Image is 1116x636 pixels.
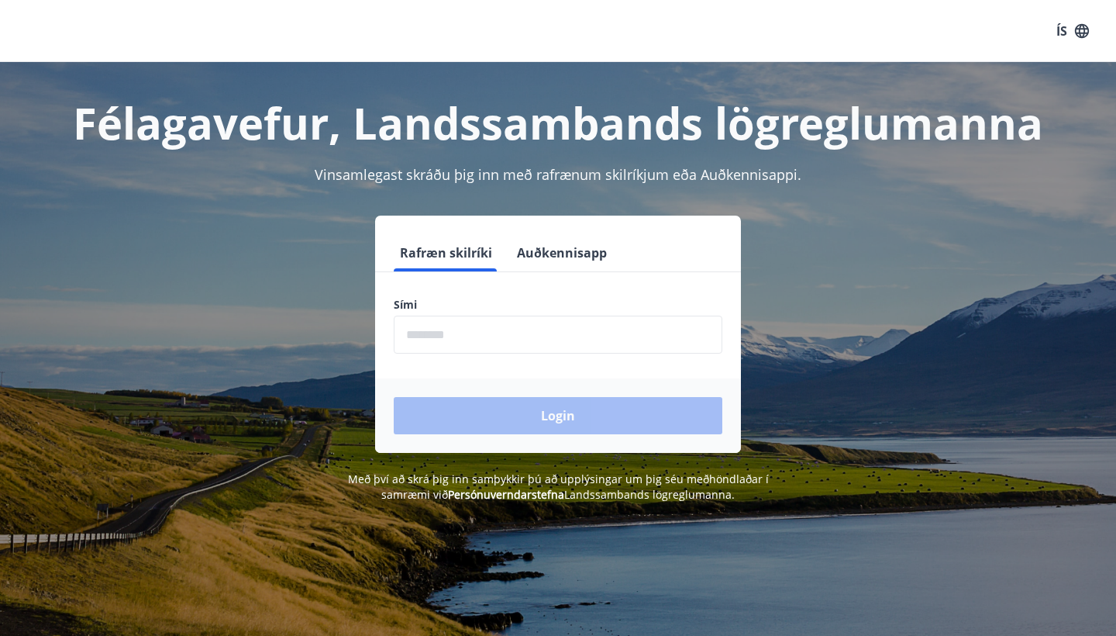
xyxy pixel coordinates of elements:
[448,487,564,502] a: Persónuverndarstefna
[394,234,498,271] button: Rafræn skilríki
[19,93,1097,152] h1: Félagavefur, Landssambands lögreglumanna
[1048,17,1097,45] button: ÍS
[511,234,613,271] button: Auðkennisapp
[315,165,801,184] span: Vinsamlegast skráðu þig inn með rafrænum skilríkjum eða Auðkennisappi.
[394,297,722,313] label: Sími
[348,472,769,502] span: Með því að skrá þig inn samþykkir þú að upplýsingar um þig séu meðhöndlaðar í samræmi við Landssa...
